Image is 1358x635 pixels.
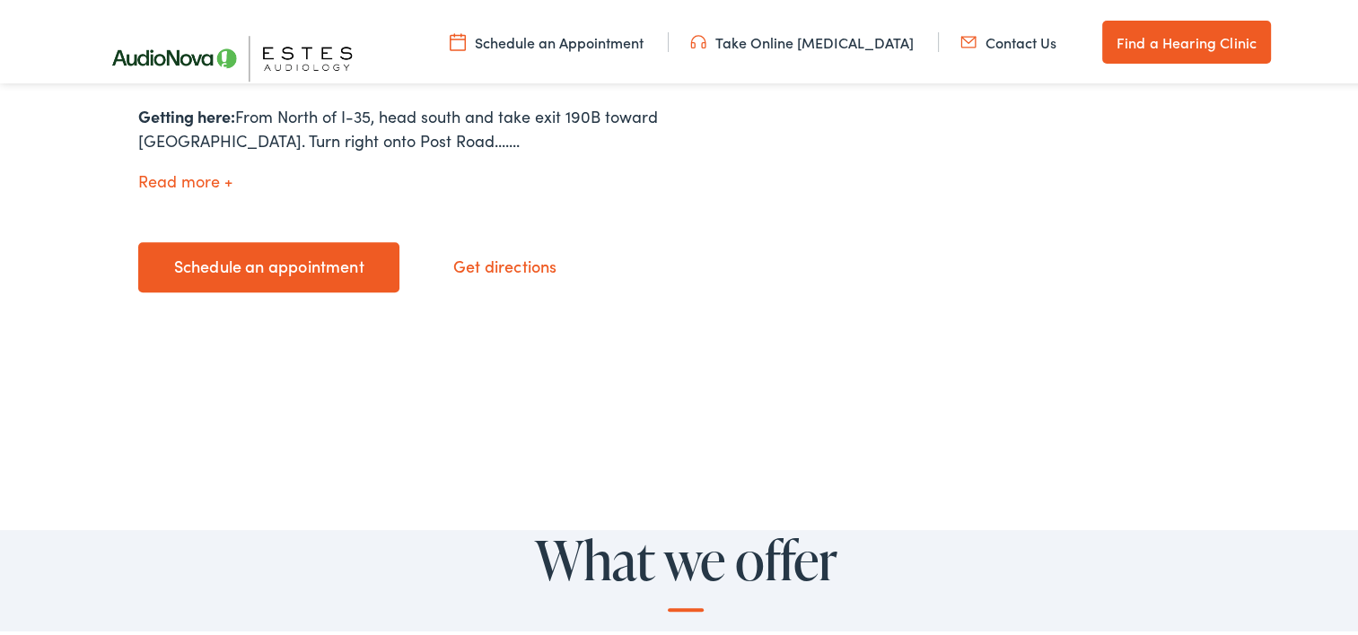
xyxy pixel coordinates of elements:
[690,30,706,49] img: utility icon
[192,527,1179,609] h2: What we offer
[138,239,399,290] a: Schedule an appointment
[450,30,466,49] img: utility icon
[450,30,644,49] a: Schedule an Appointment
[1102,18,1271,61] a: Find a Hearing Clinic
[417,241,592,288] a: Get directions
[960,30,977,49] img: utility icon
[960,30,1056,49] a: Contact Us
[138,102,235,125] strong: Getting here:
[690,30,914,49] a: Take Online [MEDICAL_DATA]
[138,170,232,188] button: Read more
[138,101,686,150] div: From North of I-35, head south and take exit 190B toward [GEOGRAPHIC_DATA]. Turn right onto Post ...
